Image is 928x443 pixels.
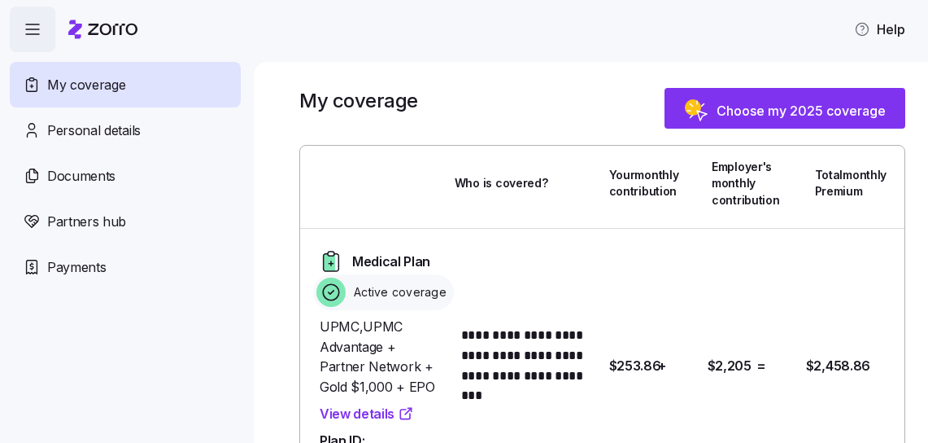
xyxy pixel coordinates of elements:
a: Personal details [10,107,241,153]
a: Partners hub [10,199,241,244]
span: $2,205 [708,356,752,376]
span: Employer's monthly contribution [712,159,780,208]
a: Documents [10,153,241,199]
button: Choose my 2025 coverage [664,88,905,129]
a: View details [320,404,414,424]
span: Payments [47,257,106,278]
span: Active coverage [349,284,447,300]
span: = [756,356,766,376]
h1: My coverage [299,88,418,113]
span: Total monthly Premium [815,167,887,200]
button: Help [841,13,918,46]
span: Personal details [47,121,141,141]
span: Partners hub [47,212,126,232]
a: My coverage [10,62,241,107]
span: + [658,356,666,376]
span: $253.86 [609,356,661,376]
span: Who is covered? [455,175,548,191]
span: Your monthly contribution [609,167,679,200]
span: Choose my 2025 coverage [717,101,886,121]
a: Payments [10,244,241,290]
span: My coverage [47,75,125,95]
span: Medical Plan [352,252,430,272]
span: Help [854,20,905,39]
span: UPMC , UPMC Advantage + Partner Network + Gold $1,000 + EPO [320,317,442,397]
span: Documents [47,166,115,186]
span: $2,458.86 [806,356,870,376]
